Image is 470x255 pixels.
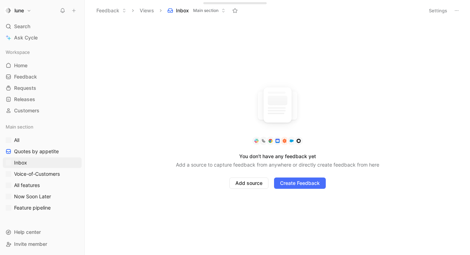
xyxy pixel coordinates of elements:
[14,229,41,235] span: Help center
[3,105,82,116] a: Customers
[6,49,30,56] span: Workspace
[14,7,24,14] h1: lune
[235,179,262,187] span: Add source
[164,5,229,16] button: InboxMain section
[14,159,27,166] span: Inbox
[3,203,82,213] a: Feature pipeline
[3,122,82,132] div: Main section
[3,21,82,32] div: Search
[3,122,82,213] div: Main sectionAllQuotes by appetiteInboxVoice-of-CustomersAll featuresNow Soon LaterFeature pipeline
[14,96,35,103] span: Releases
[14,73,37,80] span: Feedback
[136,5,157,16] button: Views
[14,85,36,92] span: Requests
[3,169,82,179] a: Voice-of-Customers
[14,148,59,155] span: Quotes by appetite
[14,137,19,144] span: All
[14,33,38,42] span: Ask Cycle
[3,180,82,191] a: All features
[3,71,82,82] a: Feedback
[176,7,189,14] span: Inbox
[274,178,326,189] button: Create Feedback
[14,170,60,178] span: Voice-of-Customers
[3,191,82,202] a: Now Soon Later
[3,60,82,71] a: Home
[3,47,82,57] div: Workspace
[3,32,82,43] a: Ask Cycle
[3,135,82,145] a: All
[3,146,82,157] a: Quotes by appetite
[14,182,40,189] span: All features
[14,107,39,114] span: Customers
[14,22,30,31] span: Search
[426,6,450,15] button: Settings
[14,193,51,200] span: Now Soon Later
[239,152,316,161] div: You don’t have any feedback yet
[14,241,47,247] span: Invite member
[193,7,218,14] span: Main section
[5,7,12,14] img: lune
[14,204,51,211] span: Feature pipeline
[3,239,82,249] div: Invite member
[93,5,129,16] button: Feedback
[176,161,379,169] div: Add a source to capture feedback from anywhere or directly create feedback from here
[3,157,82,168] a: Inbox
[3,83,82,93] a: Requests
[3,6,33,15] button: lunelune
[229,178,268,189] button: Add source
[268,92,287,114] img: union-DK3My0bZ.svg
[280,179,320,187] span: Create Feedback
[6,123,33,130] span: Main section
[3,227,82,237] div: Help center
[14,62,27,69] span: Home
[3,94,82,105] a: Releases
